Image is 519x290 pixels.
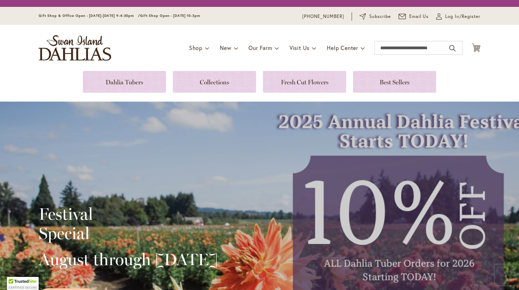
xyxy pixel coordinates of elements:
span: Email Us [409,13,429,20]
span: Gift Shop & Office Open - [DATE]-[DATE] 9-4:30pm / [39,13,140,18]
button: Search [449,43,456,54]
h2: Festival Special [39,204,218,243]
span: Gift Shop Open - [DATE] 10-3pm [140,13,200,18]
span: Help Center [327,44,358,51]
a: Email Us [399,13,429,20]
h2: August through [DATE] [39,250,218,269]
span: New [220,44,231,51]
span: Subscribe [369,13,391,20]
span: Visit Us [290,44,310,51]
a: Log In/Register [436,13,480,20]
span: Log In/Register [445,13,480,20]
a: [PHONE_NUMBER] [302,13,344,20]
a: Subscribe [360,13,391,20]
a: store logo [39,35,111,61]
span: Shop [189,44,203,51]
span: Our Farm [248,44,272,51]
